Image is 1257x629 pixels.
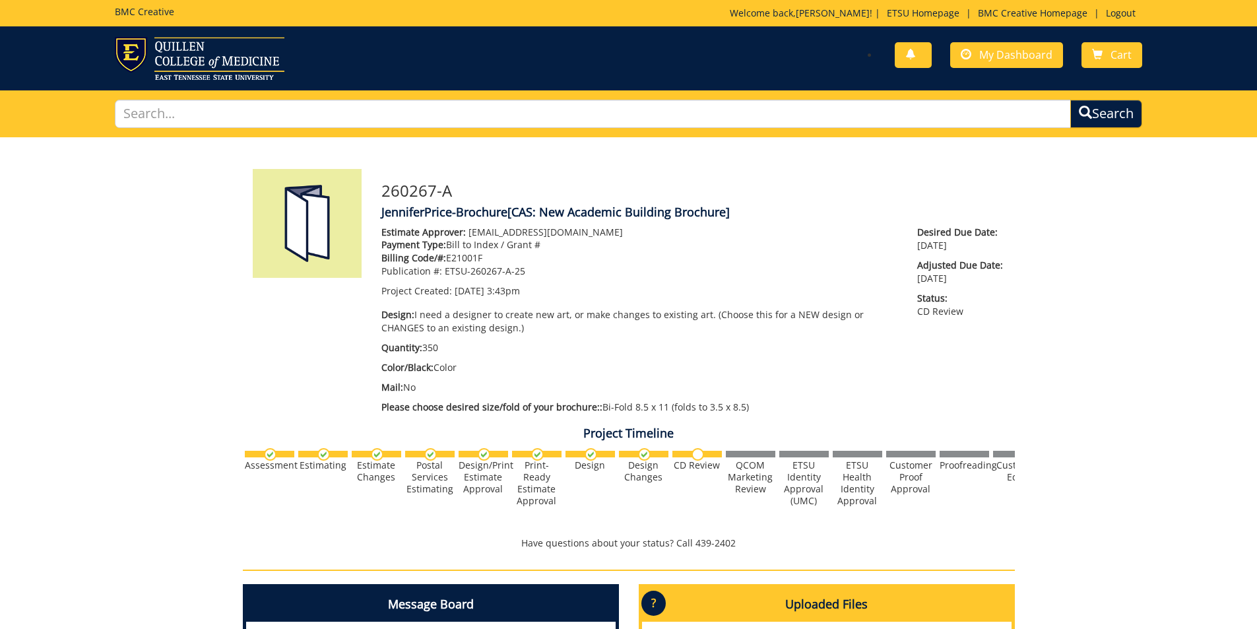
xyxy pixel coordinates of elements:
div: Design Changes [619,459,668,483]
span: Payment Type: [381,238,446,251]
div: Customer Proof Approval [886,459,936,495]
span: Adjusted Due Date: [917,259,1004,272]
span: Mail: [381,381,403,393]
h4: Message Board [246,587,616,622]
a: Cart [1081,42,1142,68]
div: Design [565,459,615,471]
h4: JenniferPrice-Brochure [381,206,1005,219]
img: checkmark [531,448,544,461]
p: Color [381,361,898,374]
div: Estimating [298,459,348,471]
div: Customer Edits [993,459,1043,483]
img: Product featured image [253,169,362,278]
button: Search [1070,100,1142,128]
img: ETSU logo [115,37,284,80]
span: Desired Due Date: [917,226,1004,239]
span: Quantity: [381,341,422,354]
h3: 260267-A [381,182,1005,199]
img: checkmark [371,448,383,461]
span: ETSU-260267-A-25 [445,265,525,277]
a: My Dashboard [950,42,1063,68]
p: ? [641,591,666,616]
a: ETSU Homepage [880,7,966,19]
div: QCOM Marketing Review [726,459,775,495]
p: Bill to Index / Grant # [381,238,898,251]
p: Welcome back, ! | | | [730,7,1142,20]
img: no [692,448,704,461]
span: My Dashboard [979,48,1052,62]
p: 350 [381,341,898,354]
span: Color/Black: [381,361,434,374]
p: E21001F [381,251,898,265]
span: Publication #: [381,265,442,277]
input: Search... [115,100,1072,128]
span: Cart [1111,48,1132,62]
div: Postal Services Estimating [405,459,455,495]
p: Bi-Fold 8.5 x 11 (folds to 3.5 x 8.5) [381,401,898,414]
p: [EMAIL_ADDRESS][DOMAIN_NAME] [381,226,898,239]
img: checkmark [478,448,490,461]
div: Print-Ready Estimate Approval [512,459,562,507]
a: [PERSON_NAME] [796,7,870,19]
a: Logout [1099,7,1142,19]
p: [DATE] [917,226,1004,252]
span: Estimate Approver: [381,226,466,238]
span: [DATE] 3:43pm [455,284,520,297]
div: ETSU Health Identity Approval [833,459,882,507]
img: checkmark [264,448,276,461]
h4: Uploaded Files [642,587,1012,622]
span: [CAS: New Academic Building Brochure] [507,204,730,220]
span: Billing Code/#: [381,251,446,264]
div: Estimate Changes [352,459,401,483]
p: No [381,381,898,394]
img: checkmark [424,448,437,461]
p: [DATE] [917,259,1004,285]
div: CD Review [672,459,722,471]
img: checkmark [638,448,651,461]
a: BMC Creative Homepage [971,7,1094,19]
div: Design/Print Estimate Approval [459,459,508,495]
img: checkmark [585,448,597,461]
span: Project Created: [381,284,452,297]
p: CD Review [917,292,1004,318]
p: I need a designer to create new art, or make changes to existing art. (Choose this for a NEW desi... [381,308,898,335]
span: Design: [381,308,414,321]
h4: Project Timeline [243,427,1015,440]
img: checkmark [317,448,330,461]
h5: BMC Creative [115,7,174,17]
div: Proofreading [940,459,989,471]
div: ETSU Identity Approval (UMC) [779,459,829,507]
p: Have questions about your status? Call 439-2402 [243,537,1015,550]
div: Assessment [245,459,294,471]
span: Please choose desired size/fold of your brochure:: [381,401,602,413]
span: Status: [917,292,1004,305]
